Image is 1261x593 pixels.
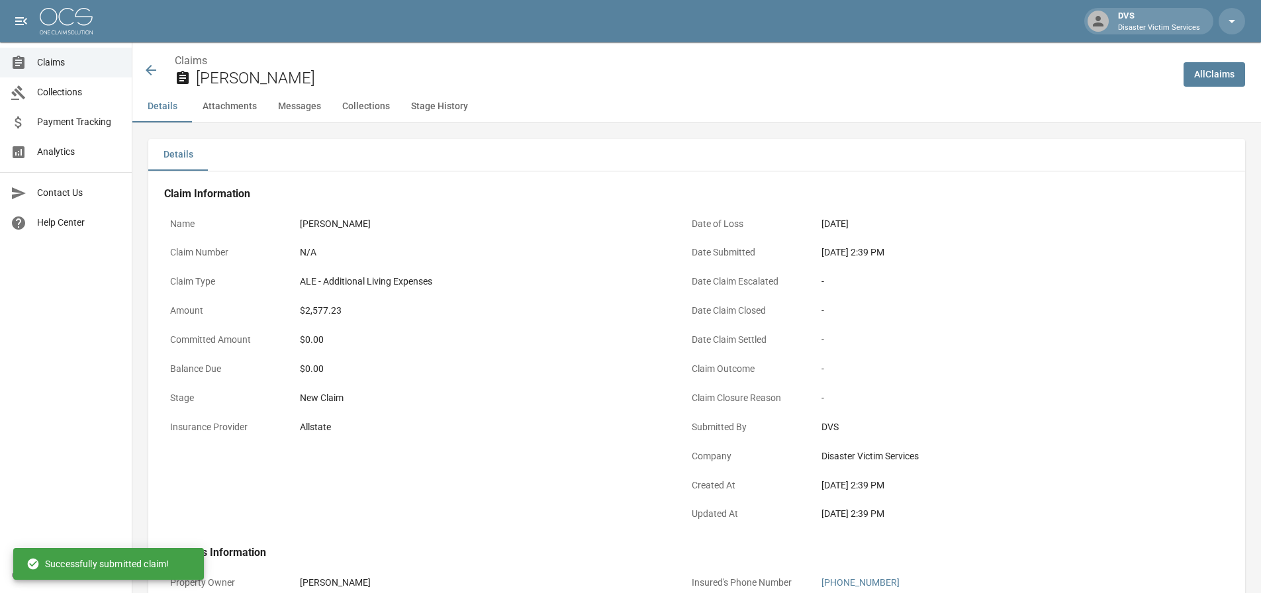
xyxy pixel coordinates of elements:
div: [PERSON_NAME] [300,576,371,590]
p: Claim Type [164,269,283,295]
div: Allstate [300,420,331,434]
div: [DATE] 2:39 PM [821,479,1186,492]
p: Date Claim Escalated [686,269,805,295]
div: - [821,304,1186,318]
p: Balance Due [164,356,283,382]
p: Company [686,443,805,469]
button: Details [148,139,208,171]
h4: Insured's Information [164,546,1191,559]
div: - [821,391,1186,405]
a: AllClaims [1184,62,1245,87]
p: Submitted By [686,414,805,440]
div: Disaster Victim Services [821,449,1186,463]
button: open drawer [8,8,34,34]
nav: breadcrumb [175,53,1173,69]
p: Date Claim Closed [686,298,805,324]
div: - [821,275,1186,289]
p: Date Submitted [686,240,805,265]
p: Amount [164,298,283,324]
span: Payment Tracking [37,115,121,129]
h2: [PERSON_NAME] [196,69,1173,88]
p: Claim Closure Reason [686,385,805,411]
span: Contact Us [37,186,121,200]
button: Stage History [400,91,479,122]
p: Committed Amount [164,327,283,353]
button: Attachments [192,91,267,122]
div: $0.00 [300,333,664,347]
button: Messages [267,91,332,122]
a: [PHONE_NUMBER] [821,577,900,588]
div: - [821,333,1186,347]
p: Stage [164,385,283,411]
h4: Claim Information [164,187,1191,201]
p: Created At [686,473,805,498]
div: [DATE] [821,217,849,231]
p: Disaster Victim Services [1118,23,1200,34]
div: [DATE] 2:39 PM [821,246,1186,259]
div: DVS [821,420,1186,434]
span: Help Center [37,216,121,230]
span: Claims [37,56,121,69]
div: anchor tabs [132,91,1261,122]
div: New Claim [300,391,664,405]
div: DVS [1113,9,1205,33]
img: ocs-logo-white-transparent.png [40,8,93,34]
div: - [821,362,1186,376]
div: [PERSON_NAME] [300,217,371,231]
a: Claims [175,54,207,67]
button: Collections [332,91,400,122]
button: Details [132,91,192,122]
p: Name [164,211,283,237]
div: $0.00 [300,362,664,376]
span: Collections [37,85,121,99]
p: Insurance Provider [164,414,283,440]
div: © 2025 One Claim Solution [12,569,120,582]
div: ALE - Additional Living Expenses [300,275,432,289]
span: Analytics [37,145,121,159]
p: Date of Loss [686,211,805,237]
p: Updated At [686,501,805,527]
div: N/A [300,246,316,259]
div: $2,577.23 [300,304,342,318]
p: Date Claim Settled [686,327,805,353]
p: Claim Outcome [686,356,805,382]
div: details tabs [148,139,1245,171]
div: Successfully submitted claim! [26,552,169,576]
div: [DATE] 2:39 PM [821,507,1186,521]
p: Claim Number [164,240,283,265]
